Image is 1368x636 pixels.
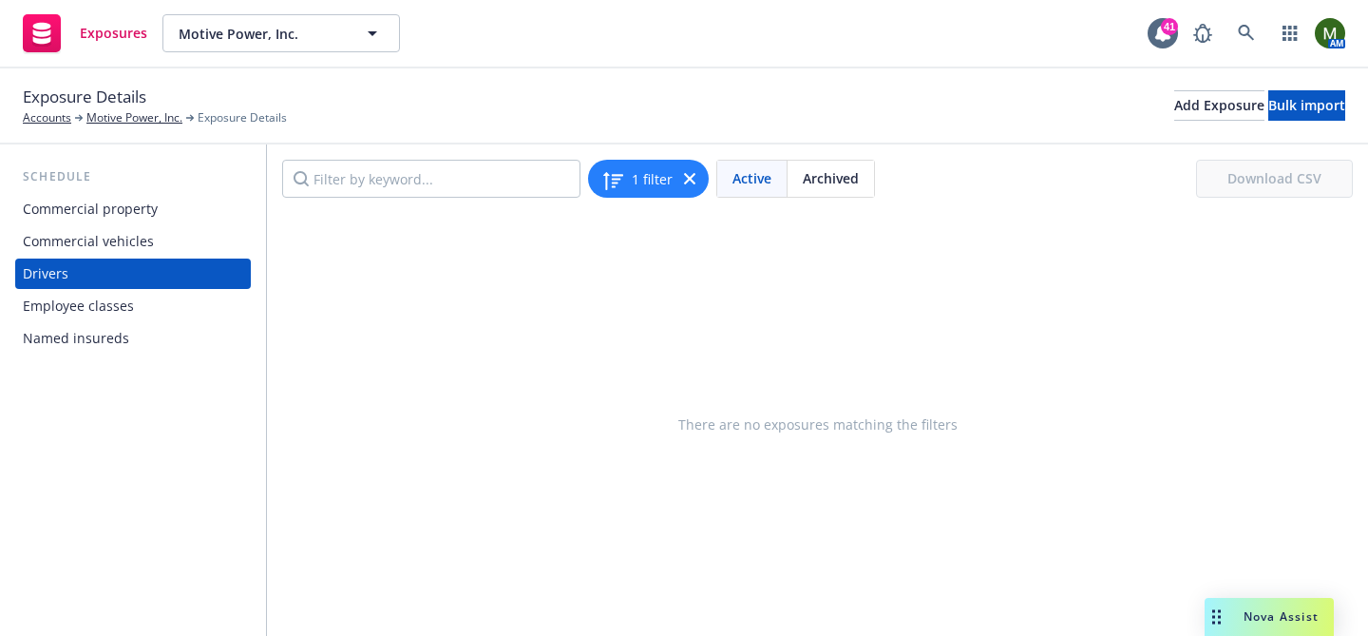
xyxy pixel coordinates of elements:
[80,26,147,41] span: Exposures
[179,24,343,44] span: Motive Power, Inc.
[15,194,251,224] a: Commercial property
[15,7,155,60] a: Exposures
[23,194,158,224] div: Commercial property
[1161,18,1178,35] div: 41
[1271,14,1309,52] a: Switch app
[15,167,251,186] div: Schedule
[23,109,71,126] a: Accounts
[1268,90,1345,121] button: Bulk import
[23,291,134,321] div: Employee classes
[1205,598,1228,636] div: Drag to move
[23,259,68,289] div: Drivers
[1227,14,1265,52] a: Search
[282,160,580,198] input: Filter by keyword...
[632,169,673,189] span: 1 filter
[1205,598,1334,636] button: Nova Assist
[1174,90,1264,121] button: Add Exposure
[803,168,859,188] span: Archived
[1315,18,1345,48] img: photo
[15,323,251,354] a: Named insureds
[162,14,400,52] button: Motive Power, Inc.
[23,85,146,109] span: Exposure Details
[86,109,182,126] a: Motive Power, Inc.
[732,168,771,188] span: Active
[23,226,154,257] div: Commercial vehicles
[1174,91,1264,120] div: Add Exposure
[1184,14,1222,52] a: Report a Bug
[1268,91,1345,120] div: Bulk import
[15,291,251,321] a: Employee classes
[15,259,251,289] a: Drivers
[198,109,287,126] span: Exposure Details
[678,414,958,434] span: There are no exposures matching the filters
[1244,608,1319,625] span: Nova Assist
[23,323,129,354] div: Named insureds
[15,226,251,257] a: Commercial vehicles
